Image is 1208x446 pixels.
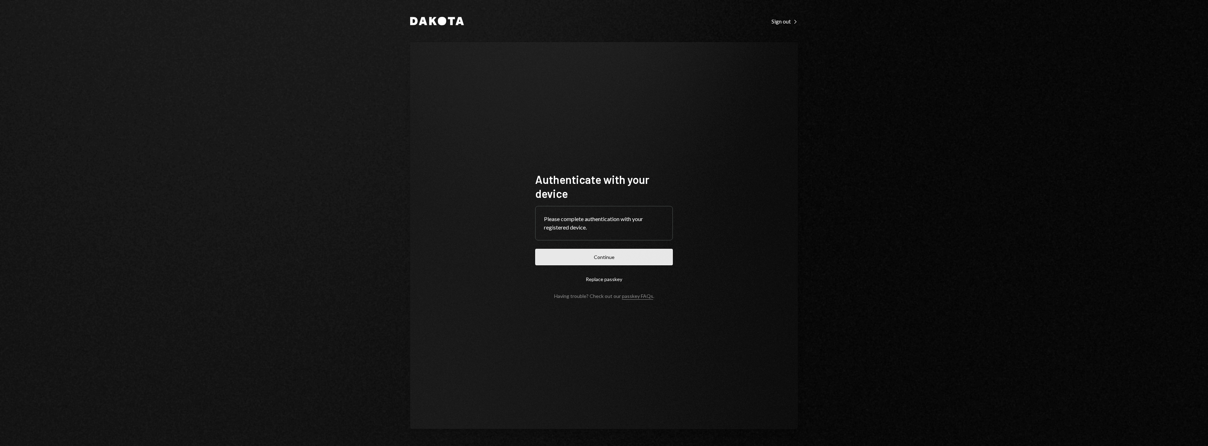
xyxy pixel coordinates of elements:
button: Replace passkey [535,271,673,287]
div: Having trouble? Check out our . [554,293,654,299]
div: Please complete authentication with your registered device. [544,215,664,232]
a: Sign out [772,17,798,25]
div: Sign out [772,18,798,25]
button: Continue [535,249,673,265]
h1: Authenticate with your device [535,172,673,200]
a: passkey FAQs [622,293,653,300]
